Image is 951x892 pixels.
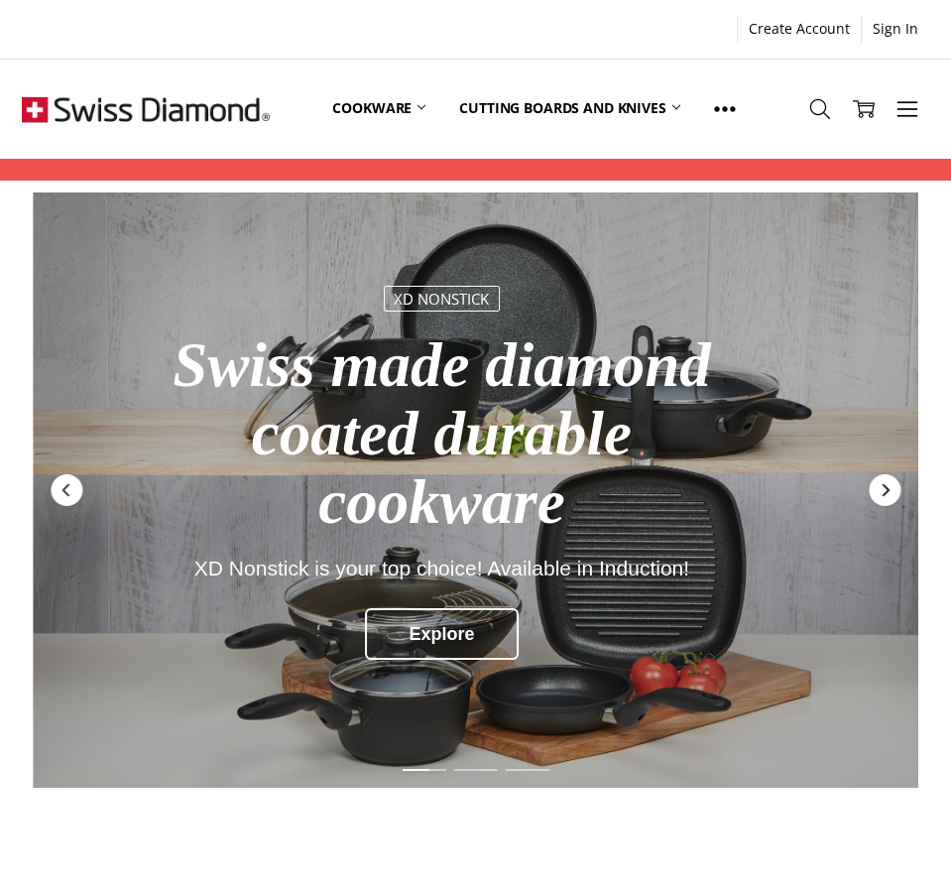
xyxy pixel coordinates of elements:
[33,192,918,788] a: Redirect to https://swissdiamond.com.au/cookware/shop-by-collection/xd-nonstick//
[123,558,761,580] div: XD Nonstick is your top choice! Available in Induction!
[502,757,553,783] div: Slide 3 of 3
[450,757,502,783] div: Slide 2 of 3
[697,64,753,154] a: Show All
[22,60,270,159] img: Free Shipping On Every Order
[315,64,442,153] a: Cookware
[442,64,697,153] a: Cutting boards and knives
[399,757,450,783] div: Slide 1 of 3
[867,472,902,508] div: Next
[384,286,499,311] div: XD nonstick
[123,331,761,538] div: Swiss made diamond coated durable cookware
[862,15,929,43] a: Sign In
[365,608,520,660] div: Explore
[49,472,84,508] div: Previous
[738,15,861,43] a: Create Account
